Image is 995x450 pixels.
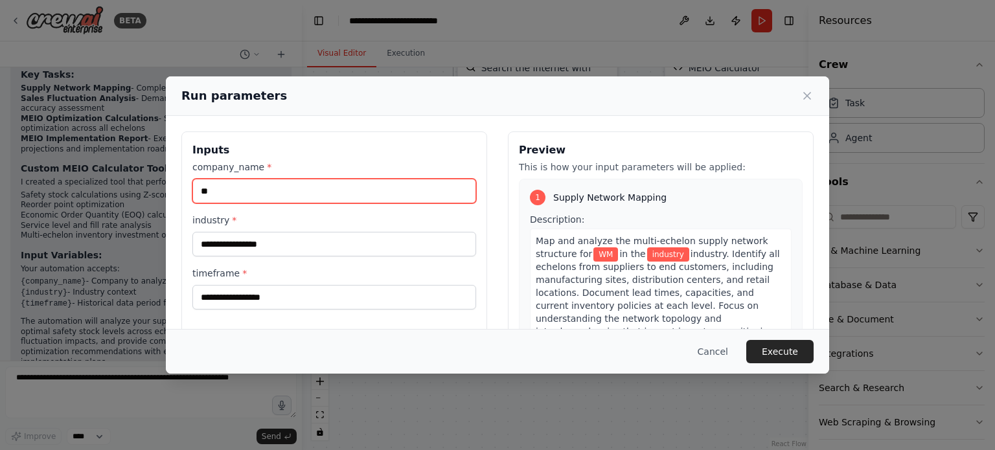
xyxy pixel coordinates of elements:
[536,236,768,259] span: Map and analyze the multi-echelon supply network structure for
[192,267,476,280] label: timeframe
[192,214,476,227] label: industry
[647,247,689,262] span: Variable: industry
[530,214,584,225] span: Description:
[519,161,803,174] p: This is how your input parameters will be applied:
[593,247,618,262] span: Variable: company_name
[687,340,738,363] button: Cancel
[553,191,667,204] span: Supply Network Mapping
[192,161,476,174] label: company_name
[181,87,287,105] h2: Run parameters
[519,142,803,158] h3: Preview
[536,249,780,337] span: industry. Identify all echelons from suppliers to end customers, including manufacturing sites, d...
[530,190,545,205] div: 1
[619,249,645,259] span: in the
[192,142,476,158] h3: Inputs
[746,340,814,363] button: Execute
